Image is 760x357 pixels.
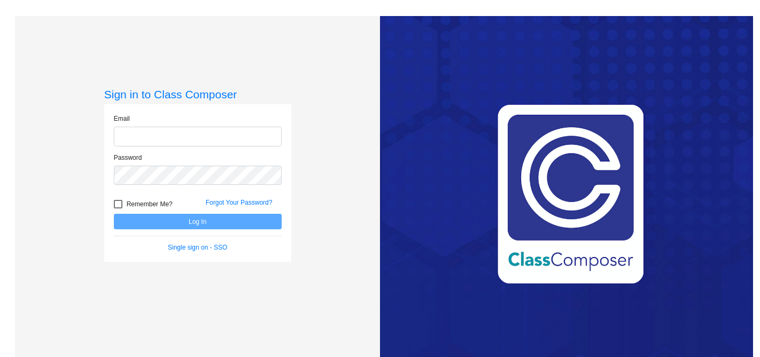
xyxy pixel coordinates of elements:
a: Forgot Your Password? [206,199,273,206]
a: Single sign on - SSO [168,244,227,251]
label: Password [114,153,142,162]
h3: Sign in to Class Composer [104,88,291,101]
button: Log In [114,214,282,229]
label: Email [114,114,130,123]
span: Remember Me? [127,198,173,211]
